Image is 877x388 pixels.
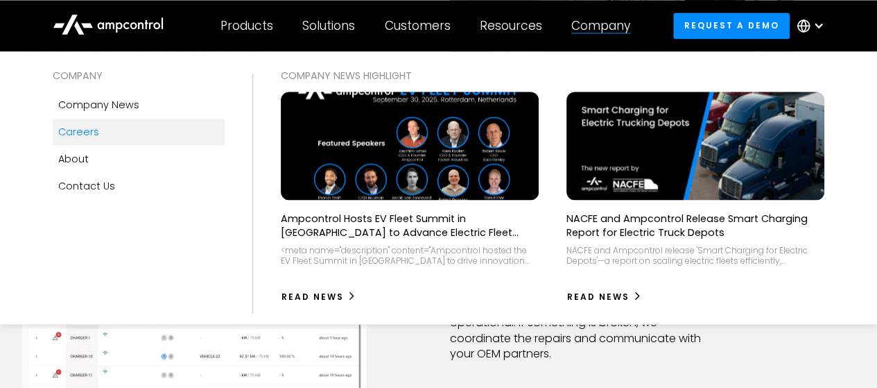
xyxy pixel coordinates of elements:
div: Company [571,18,630,33]
a: Request a demo [673,12,790,38]
div: Customers [385,18,451,33]
div: COMPANY [53,68,225,83]
a: Read News [281,285,356,307]
div: Company news [58,97,139,112]
div: Read News [281,290,344,303]
div: COMPANY NEWS Highlight [281,68,824,83]
div: About [58,151,89,166]
a: Read News [566,285,642,307]
div: Products [220,18,273,33]
p: NACFE and Ampcontrol Release Smart Charging Report for Electric Truck Depots [566,211,824,239]
div: Resources [480,18,542,33]
div: <meta name="description" content="Ampcontrol hosted the EV Fleet Summit in [GEOGRAPHIC_DATA] to d... [281,244,539,266]
div: Careers [58,124,99,140]
div: Read News [567,290,629,303]
div: NACFE and Ampcontrol release 'Smart Charging for Electric Depots'—a report on scaling electric fl... [566,244,824,266]
div: Solutions [302,18,355,33]
div: Contact Us [58,178,115,193]
a: Company news [53,92,225,118]
a: About [53,145,225,171]
p: Ampcontrol Hosts EV Fleet Summit in [GEOGRAPHIC_DATA] to Advance Electric Fleet Management in [GE... [281,211,539,239]
a: Careers [53,119,225,145]
a: Contact Us [53,172,225,199]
